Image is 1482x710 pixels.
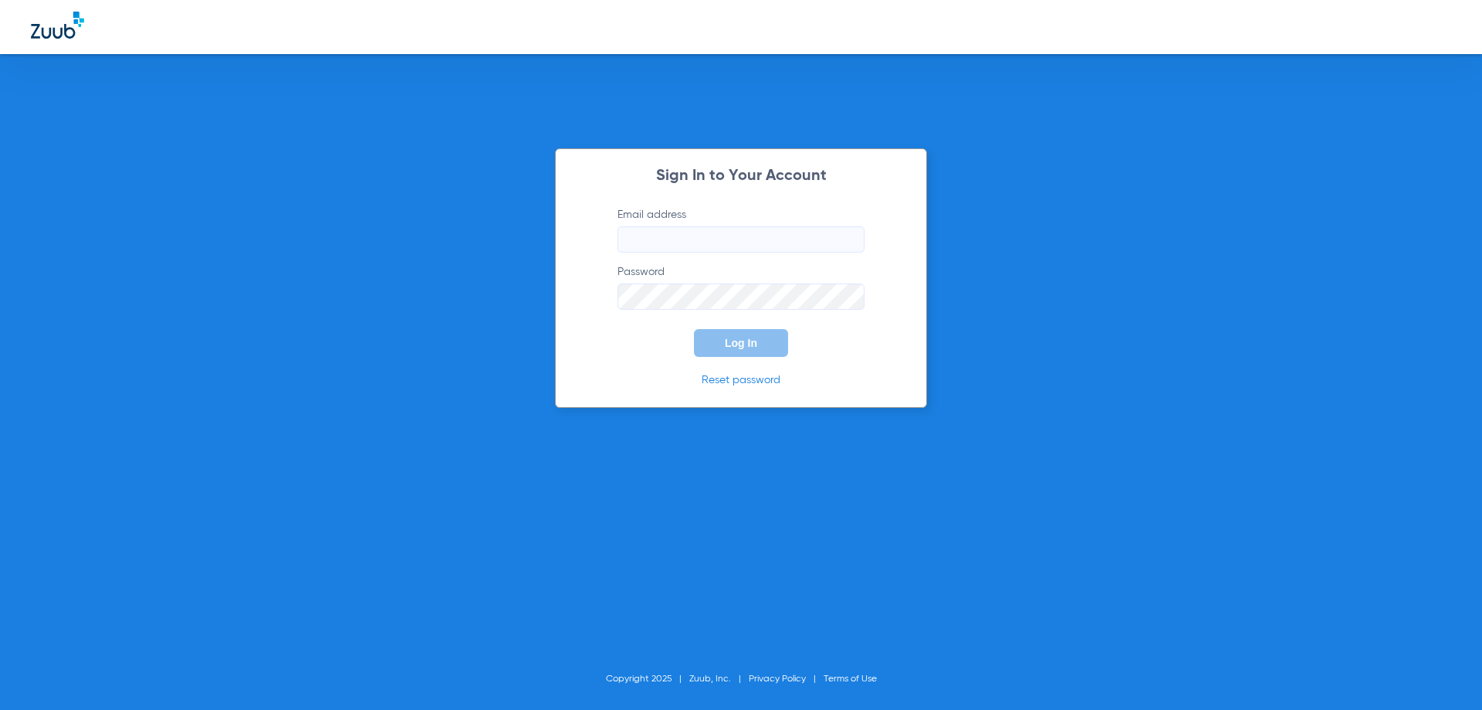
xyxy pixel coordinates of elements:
a: Reset password [702,375,780,386]
a: Terms of Use [824,674,877,684]
input: Password [617,284,864,310]
a: Privacy Policy [749,674,806,684]
img: Zuub Logo [31,12,84,39]
li: Copyright 2025 [606,671,689,687]
h2: Sign In to Your Account [594,168,888,184]
span: Log In [725,337,757,349]
label: Password [617,264,864,310]
li: Zuub, Inc. [689,671,749,687]
button: Log In [694,329,788,357]
input: Email address [617,226,864,253]
label: Email address [617,207,864,253]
